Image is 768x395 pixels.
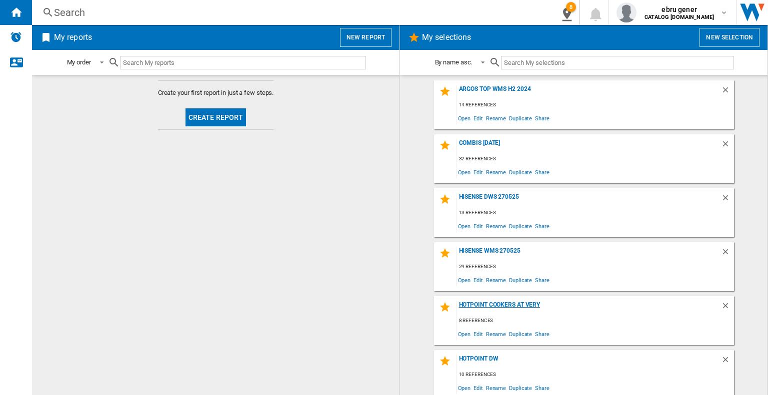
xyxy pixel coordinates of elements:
div: 10 references [456,369,734,381]
div: 8 references [456,315,734,327]
div: COMBIS [DATE] [456,139,721,153]
span: Edit [472,111,484,125]
span: Share [533,165,551,179]
img: alerts-logo.svg [10,31,22,43]
div: Delete [721,85,734,99]
span: Open [456,165,472,179]
span: Edit [472,219,484,233]
span: Share [533,381,551,395]
span: Duplicate [507,381,533,395]
span: Create your first report in just a few steps. [158,88,274,97]
div: ARGOS TOP WMS H2 2024 [456,85,721,99]
div: Search [54,5,525,19]
span: Edit [472,165,484,179]
div: By name asc. [435,58,472,66]
div: 14 references [456,99,734,111]
input: Search My reports [120,56,366,69]
span: Rename [484,111,507,125]
div: Delete [721,247,734,261]
div: 29 references [456,261,734,273]
span: Share [533,111,551,125]
span: Rename [484,381,507,395]
span: Share [533,273,551,287]
span: Rename [484,219,507,233]
div: HISENSE DWs 270525 [456,193,721,207]
span: Open [456,111,472,125]
b: CATALOG [DOMAIN_NAME] [644,14,714,20]
input: Search My selections [501,56,733,69]
div: 8 [566,2,576,12]
div: Delete [721,355,734,369]
button: Create report [185,108,246,126]
span: Open [456,219,472,233]
div: Delete [721,139,734,153]
div: HISENSE WMs 270525 [456,247,721,261]
img: profile.jpg [616,2,636,22]
h2: My reports [52,28,94,47]
span: Rename [484,273,507,287]
span: Duplicate [507,219,533,233]
span: Share [533,327,551,341]
span: Share [533,219,551,233]
span: Open [456,273,472,287]
div: 32 references [456,153,734,165]
span: Duplicate [507,273,533,287]
div: HOTPOINT DW [456,355,721,369]
span: ebru gener [644,4,714,14]
div: Delete [721,301,734,315]
div: HOTPOINT COOKERS AT VERY [456,301,721,315]
span: Duplicate [507,165,533,179]
button: New report [340,28,391,47]
span: Duplicate [507,327,533,341]
span: Open [456,327,472,341]
span: Edit [472,381,484,395]
div: 13 references [456,207,734,219]
div: My order [67,58,91,66]
button: New selection [699,28,759,47]
span: Edit [472,327,484,341]
span: Open [456,381,472,395]
span: Rename [484,165,507,179]
span: Edit [472,273,484,287]
span: Rename [484,327,507,341]
div: Delete [721,193,734,207]
span: Duplicate [507,111,533,125]
h2: My selections [420,28,473,47]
